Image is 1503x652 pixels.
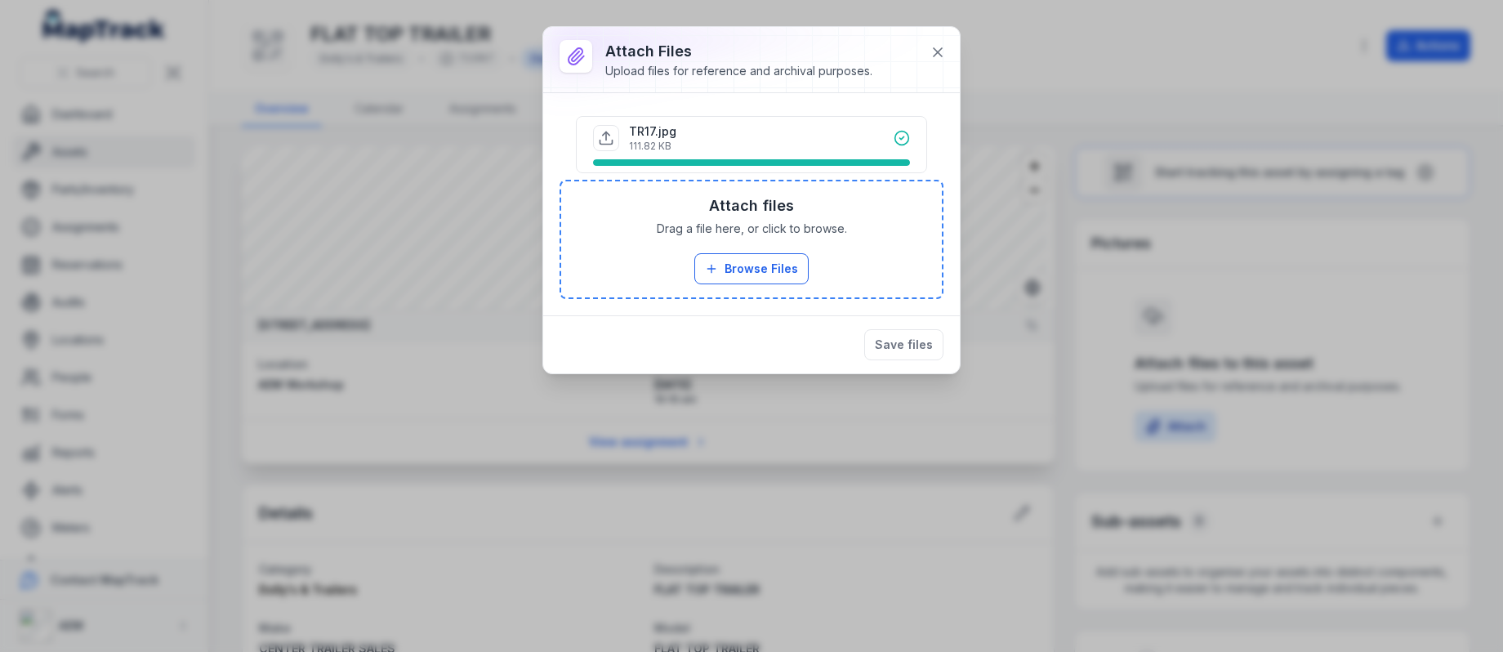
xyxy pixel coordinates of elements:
h3: Attach files [709,194,794,217]
button: Browse Files [694,253,809,284]
div: Upload files for reference and archival purposes. [605,63,872,79]
button: Save files [864,329,943,360]
p: 111.82 KB [629,140,676,153]
p: TR17.jpg [629,123,676,140]
span: Drag a file here, or click to browse. [657,221,847,237]
h3: Attach Files [605,40,872,63]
